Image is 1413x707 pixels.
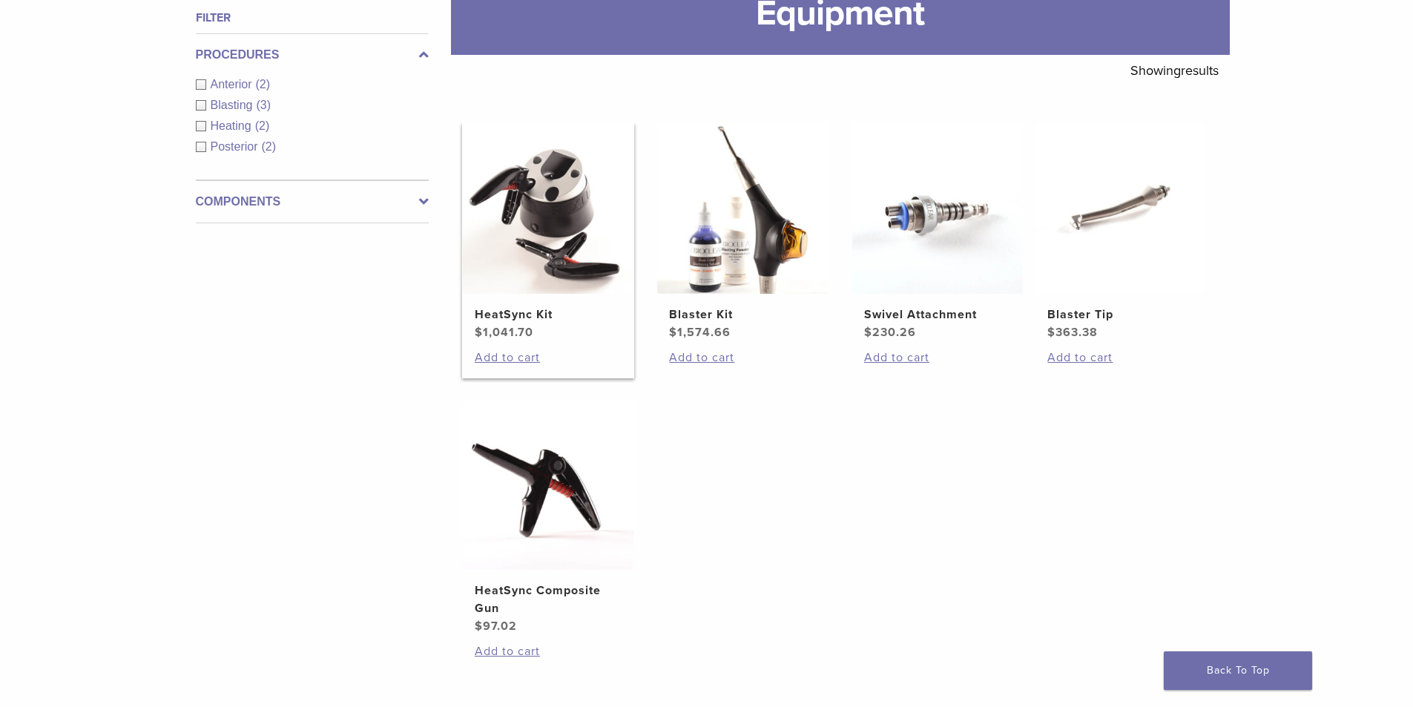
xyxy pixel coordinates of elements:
h2: Swivel Attachment [864,306,1011,323]
img: Blaster Tip [1035,123,1206,294]
span: $ [669,325,677,340]
bdi: 1,041.70 [475,325,533,340]
img: Blaster Kit [657,123,828,294]
a: Add to cart: “Blaster Tip” [1047,349,1194,366]
span: $ [864,325,872,340]
a: Add to cart: “HeatSync Composite Gun” [475,642,622,660]
a: Add to cart: “Blaster Kit” [669,349,816,366]
a: Back To Top [1164,651,1312,690]
span: (2) [262,140,277,153]
a: Blaster KitBlaster Kit $1,574.66 [656,123,829,341]
bdi: 230.26 [864,325,916,340]
a: HeatSync KitHeatSync Kit $1,041.70 [462,123,635,341]
a: Add to cart: “Swivel Attachment” [864,349,1011,366]
bdi: 97.02 [475,619,517,634]
bdi: 1,574.66 [669,325,731,340]
h2: Blaster Kit [669,306,816,323]
bdi: 363.38 [1047,325,1098,340]
a: Swivel AttachmentSwivel Attachment $230.26 [852,123,1024,341]
a: Add to cart: “HeatSync Kit” [475,349,622,366]
img: Swivel Attachment [852,123,1023,294]
img: HeatSync Kit [463,123,633,294]
span: $ [475,325,483,340]
span: Posterior [211,140,262,153]
h2: HeatSync Kit [475,306,622,323]
a: Blaster TipBlaster Tip $363.38 [1035,123,1208,341]
a: HeatSync Composite GunHeatSync Composite Gun $97.02 [462,399,635,635]
span: Heating [211,119,255,132]
span: $ [1047,325,1055,340]
span: Blasting [211,99,257,111]
span: $ [475,619,483,634]
h4: Filter [196,9,429,27]
span: (2) [255,119,270,132]
img: HeatSync Composite Gun [463,399,633,570]
span: Anterior [211,78,256,91]
label: Components [196,193,429,211]
h2: Blaster Tip [1047,306,1194,323]
span: (3) [256,99,271,111]
label: Procedures [196,46,429,64]
h2: HeatSync Composite Gun [475,582,622,617]
p: Showing results [1130,55,1219,86]
span: (2) [256,78,271,91]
